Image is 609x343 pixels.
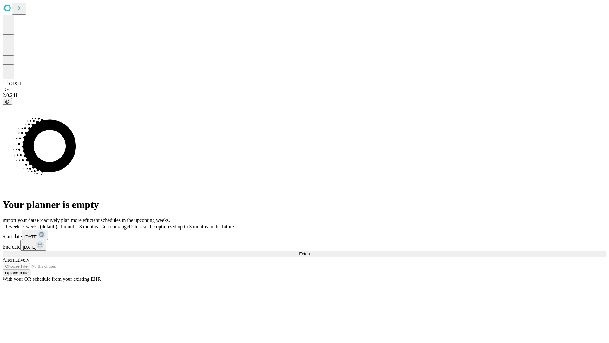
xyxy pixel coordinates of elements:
button: [DATE] [20,240,46,251]
div: Start date [3,230,606,240]
span: Custom range [101,224,129,229]
span: Alternatively [3,257,29,263]
button: Upload a file [3,270,31,276]
span: Import your data [3,218,37,223]
span: 1 month [60,224,77,229]
span: @ [5,99,10,104]
span: [DATE] [23,245,36,250]
button: [DATE] [22,230,48,240]
span: 1 week [5,224,20,229]
span: Fetch [299,252,310,256]
button: Fetch [3,251,606,257]
h1: Your planner is empty [3,199,606,211]
span: 3 months [79,224,98,229]
span: Dates can be optimized up to 3 months in the future. [129,224,235,229]
div: GEI [3,87,606,92]
span: Proactively plan more efficient schedules in the upcoming weeks. [37,218,170,223]
span: [DATE] [24,234,38,239]
span: GJSH [9,81,21,86]
span: 2 weeks (default) [22,224,57,229]
div: 2.0.241 [3,92,606,98]
div: End date [3,240,606,251]
button: @ [3,98,12,105]
span: With your OR schedule from your existing EHR [3,276,101,282]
